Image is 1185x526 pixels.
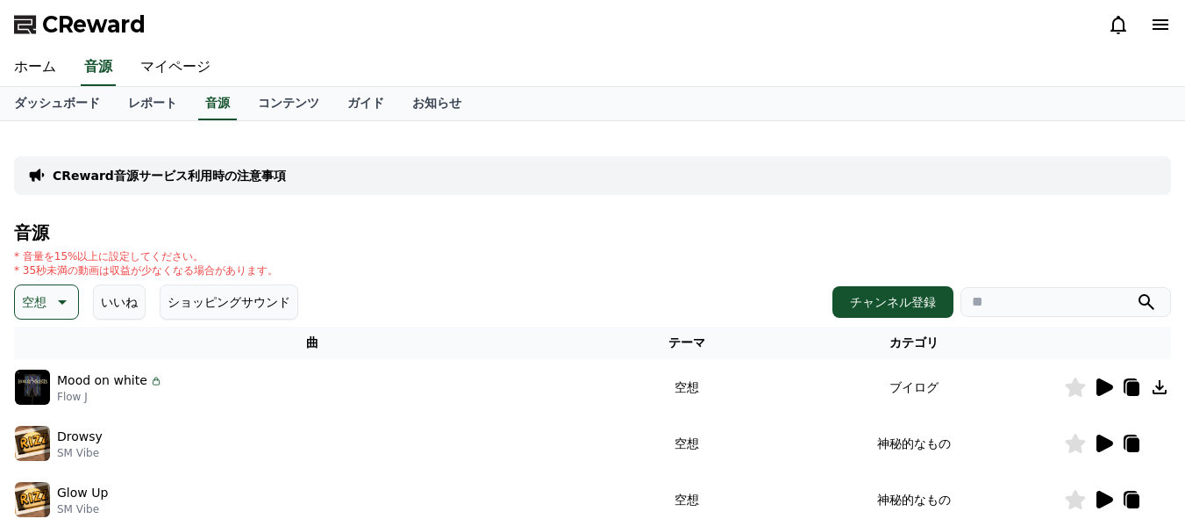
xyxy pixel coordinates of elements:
a: お知らせ [398,87,475,120]
img: music [15,482,50,517]
p: SM Vibe [57,502,108,516]
p: * 音量を15%以上に設定してください。 [14,249,278,263]
th: 曲 [14,327,610,359]
a: ガイド [333,87,398,120]
h4: 音源 [14,223,1171,242]
button: 空想 [14,285,79,320]
img: music [15,370,50,405]
p: Mood on white [57,371,147,390]
td: 空想 [610,415,764,472]
button: チャンネル登録 [832,286,953,318]
a: CReward [14,11,146,39]
p: 空想 [22,290,46,314]
th: カテゴリ [764,327,1064,359]
button: ショッピングサウンド [160,285,298,320]
a: 音源 [198,87,237,120]
a: CReward音源サービス利用時の注意事項 [53,167,286,184]
p: Glow Up [57,484,108,502]
p: * 35秒未満の動画は収益が少なくなる場合があります。 [14,263,278,277]
td: 空想 [610,359,764,415]
p: Flow J [57,390,163,404]
p: SM Vibe [57,446,103,460]
button: いいね [93,285,146,320]
span: CReward [42,11,146,39]
p: Drowsy [57,428,103,446]
th: テーマ [610,327,764,359]
td: 神秘的なもの [764,415,1064,472]
td: ブイログ [764,359,1064,415]
a: マイページ [126,49,225,86]
img: music [15,426,50,461]
a: 音源 [81,49,116,86]
a: コンテンツ [244,87,333,120]
a: レポート [114,87,191,120]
